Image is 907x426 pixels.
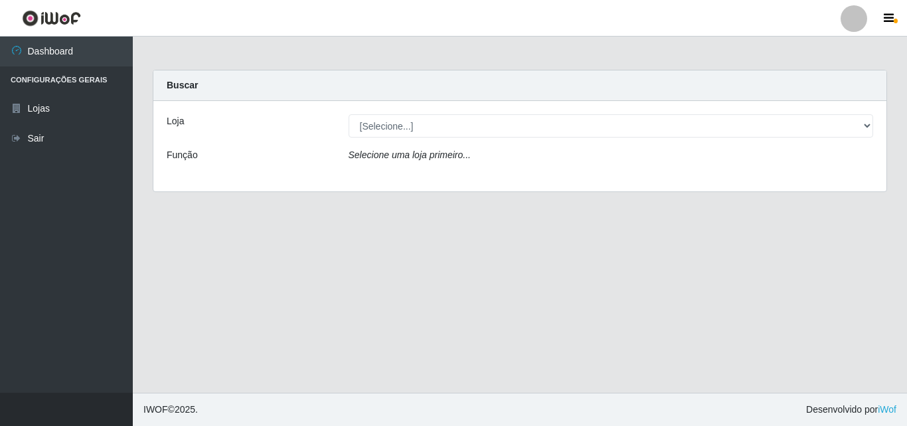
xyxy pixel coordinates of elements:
[167,114,184,128] label: Loja
[143,404,168,415] span: IWOF
[349,150,471,160] i: Selecione uma loja primeiro...
[167,148,198,162] label: Função
[878,404,896,415] a: iWof
[167,80,198,90] strong: Buscar
[806,403,896,417] span: Desenvolvido por
[22,10,81,27] img: CoreUI Logo
[143,403,198,417] span: © 2025 .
